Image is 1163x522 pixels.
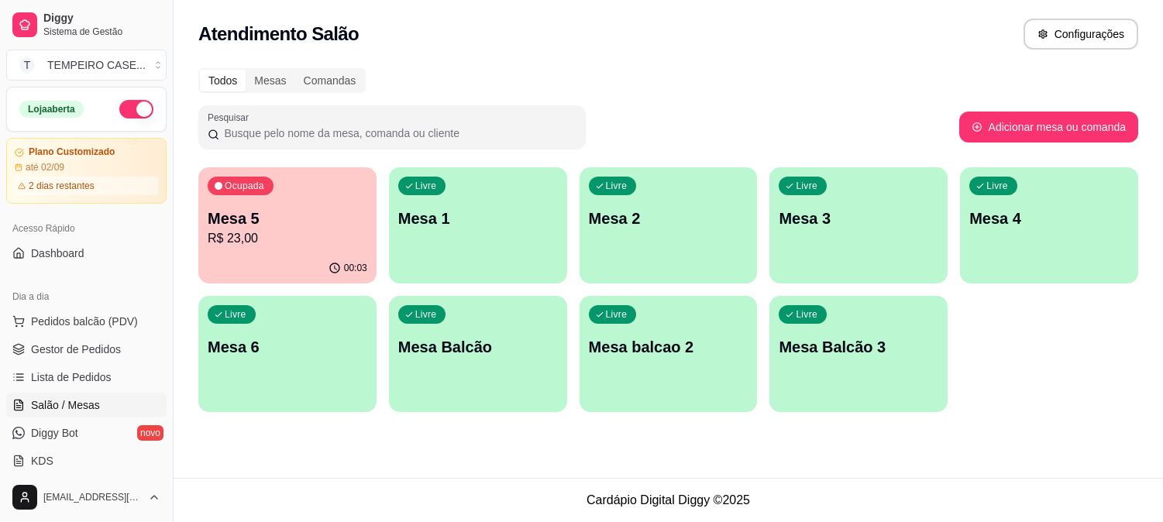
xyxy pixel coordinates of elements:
p: Livre [415,308,437,321]
article: até 02/09 [26,161,64,173]
span: Diggy [43,12,160,26]
button: LivreMesa Balcão [389,296,567,412]
span: [EMAIL_ADDRESS][DOMAIN_NAME] [43,491,142,503]
button: LivreMesa 4 [960,167,1138,283]
button: Configurações [1024,19,1138,50]
input: Pesquisar [219,125,576,141]
span: T [19,57,35,73]
button: LivreMesa 3 [769,167,948,283]
p: Livre [225,308,246,321]
p: Mesa 3 [779,208,938,229]
p: Mesa Balcão [398,336,558,358]
button: [EMAIL_ADDRESS][DOMAIN_NAME] [6,479,167,516]
div: Loja aberta [19,101,84,118]
p: Livre [986,180,1008,192]
span: Gestor de Pedidos [31,342,121,357]
div: Comandas [295,70,365,91]
div: TEMPEIRO CASE ... [47,57,146,73]
button: LivreMesa 1 [389,167,567,283]
p: Livre [796,180,817,192]
div: Acesso Rápido [6,216,167,241]
p: R$ 23,00 [208,229,367,248]
p: Mesa 4 [969,208,1129,229]
article: 2 dias restantes [29,180,95,192]
h2: Atendimento Salão [198,22,359,46]
p: Livre [415,180,437,192]
button: Select a team [6,50,167,81]
p: Livre [796,308,817,321]
span: Pedidos balcão (PDV) [31,314,138,329]
p: Mesa balcao 2 [589,336,748,358]
a: Plano Customizadoaté 02/092 dias restantes [6,138,167,204]
p: 00:03 [344,262,367,274]
a: Diggy Botnovo [6,421,167,445]
button: LivreMesa 6 [198,296,377,412]
a: Dashboard [6,241,167,266]
button: LivreMesa 2 [580,167,758,283]
div: Dia a dia [6,284,167,309]
p: Ocupada [225,180,264,192]
button: LivreMesa Balcão 3 [769,296,948,412]
p: Mesa 2 [589,208,748,229]
button: Adicionar mesa ou comanda [959,112,1138,143]
a: Lista de Pedidos [6,365,167,390]
p: Livre [606,180,628,192]
label: Pesquisar [208,111,254,124]
span: Salão / Mesas [31,397,100,413]
button: Alterar Status [119,100,153,118]
button: LivreMesa balcao 2 [580,296,758,412]
div: Mesas [246,70,294,91]
div: Todos [200,70,246,91]
p: Mesa Balcão 3 [779,336,938,358]
span: KDS [31,453,53,469]
a: KDS [6,448,167,473]
span: Diggy Bot [31,425,78,441]
p: Mesa 6 [208,336,367,358]
p: Mesa 5 [208,208,367,229]
button: Pedidos balcão (PDV) [6,309,167,334]
a: Salão / Mesas [6,393,167,417]
p: Livre [606,308,628,321]
span: Dashboard [31,246,84,261]
span: Lista de Pedidos [31,369,112,385]
p: Mesa 1 [398,208,558,229]
a: DiggySistema de Gestão [6,6,167,43]
button: OcupadaMesa 5R$ 23,0000:03 [198,167,377,283]
a: Gestor de Pedidos [6,337,167,362]
footer: Cardápio Digital Diggy © 2025 [174,478,1163,522]
article: Plano Customizado [29,146,115,158]
span: Sistema de Gestão [43,26,160,38]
